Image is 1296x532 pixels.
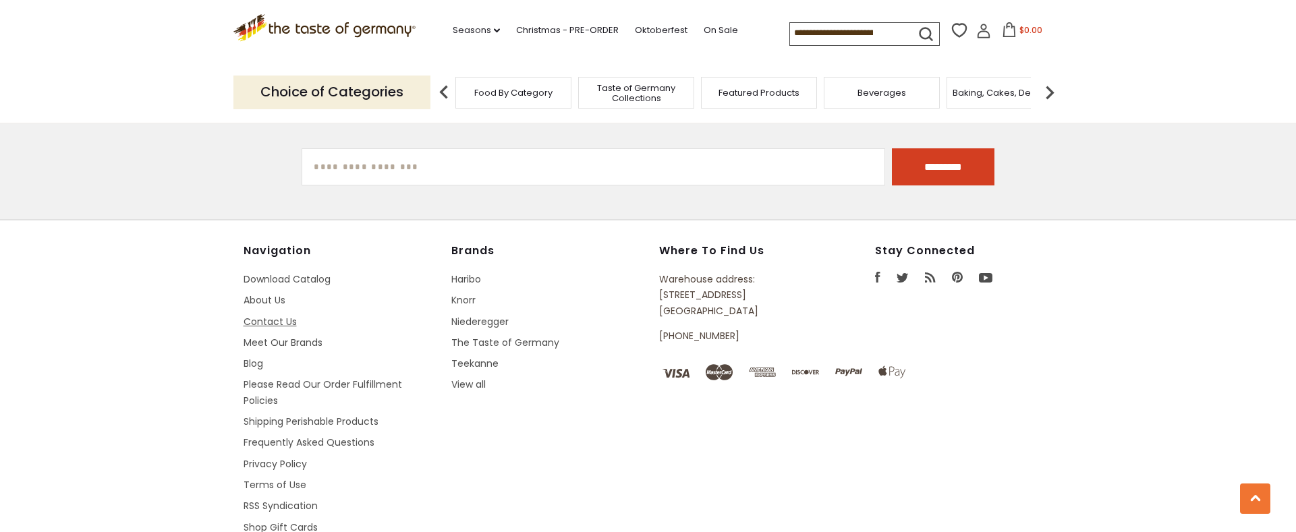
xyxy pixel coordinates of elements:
h4: Navigation [244,244,438,258]
a: Christmas - PRE-ORDER [516,23,619,38]
span: $0.00 [1019,24,1042,36]
h4: Where to find us [659,244,813,258]
a: Haribo [451,272,481,286]
a: Shipping Perishable Products [244,415,378,428]
a: The Taste of Germany [451,336,559,349]
a: Contact Us [244,315,297,328]
img: previous arrow [430,79,457,106]
img: next arrow [1036,79,1063,106]
p: [PHONE_NUMBER] [659,328,813,344]
h4: Brands [451,244,646,258]
a: Knorr [451,293,476,307]
a: RSS Syndication [244,499,318,512]
p: Warehouse address: [STREET_ADDRESS] [GEOGRAPHIC_DATA] [659,272,813,319]
a: Featured Products [719,88,799,98]
a: Niederegger [451,315,509,328]
button: $0.00 [994,22,1051,42]
a: Beverages [857,88,906,98]
a: View all [451,378,486,391]
a: Download Catalog [244,272,331,286]
a: Blog [244,357,263,370]
a: Terms of Use [244,478,306,492]
a: Privacy Policy [244,457,307,471]
p: Choice of Categories [233,76,430,109]
a: About Us [244,293,285,307]
a: Seasons [453,23,500,38]
a: Oktoberfest [635,23,687,38]
a: Baking, Cakes, Desserts [953,88,1057,98]
a: Frequently Asked Questions [244,436,374,449]
a: Please Read Our Order Fulfillment Policies [244,378,402,407]
a: Food By Category [474,88,553,98]
h4: Stay Connected [875,244,1053,258]
a: On Sale [704,23,738,38]
a: Taste of Germany Collections [582,83,690,103]
a: Teekanne [451,357,499,370]
a: Meet Our Brands [244,336,322,349]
